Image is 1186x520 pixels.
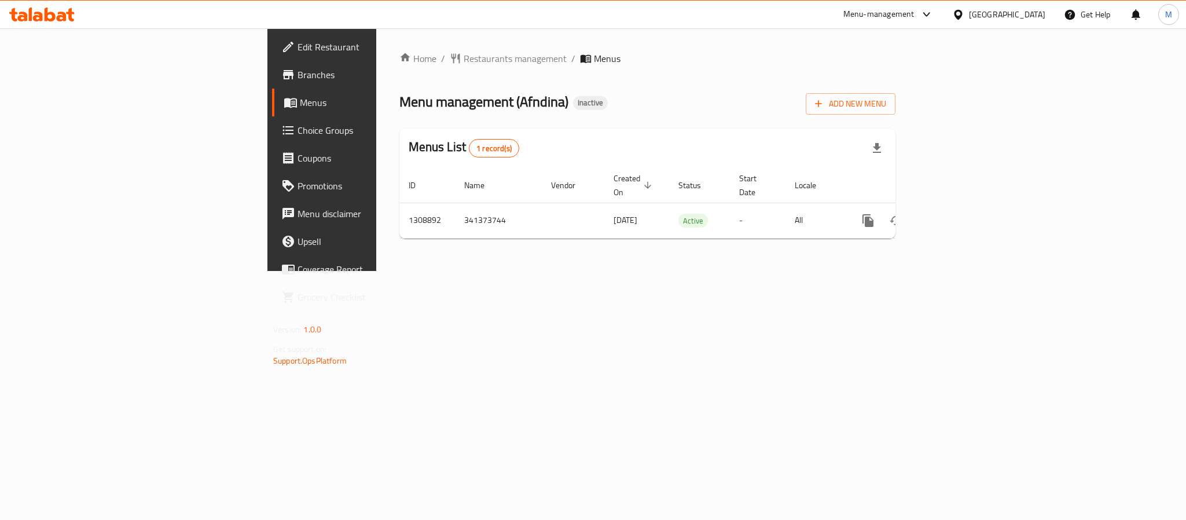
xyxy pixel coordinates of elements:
[815,97,886,111] span: Add New Menu
[469,143,519,154] span: 1 record(s)
[469,139,519,158] div: Total records count
[573,96,608,110] div: Inactive
[464,178,500,192] span: Name
[272,61,465,89] a: Branches
[450,52,567,65] a: Restaurants management
[300,96,456,109] span: Menus
[298,123,456,137] span: Choice Groups
[969,8,1045,21] div: [GEOGRAPHIC_DATA]
[614,213,637,228] span: [DATE]
[273,342,326,357] span: Get support on:
[272,172,465,200] a: Promotions
[273,322,302,337] span: Version:
[464,52,567,65] span: Restaurants management
[272,144,465,172] a: Coupons
[785,203,845,238] td: All
[806,93,895,115] button: Add New Menu
[843,8,915,21] div: Menu-management
[551,178,590,192] span: Vendor
[1165,8,1172,21] span: M
[303,322,321,337] span: 1.0.0
[298,262,456,276] span: Coverage Report
[298,290,456,304] span: Grocery Checklist
[298,68,456,82] span: Branches
[272,116,465,144] a: Choice Groups
[298,179,456,193] span: Promotions
[298,207,456,221] span: Menu disclaimer
[739,171,772,199] span: Start Date
[272,89,465,116] a: Menus
[298,151,456,165] span: Coupons
[678,178,716,192] span: Status
[730,203,785,238] td: -
[409,178,431,192] span: ID
[272,228,465,255] a: Upsell
[863,134,891,162] div: Export file
[272,283,465,311] a: Grocery Checklist
[273,353,347,368] a: Support.OpsPlatform
[854,207,882,235] button: more
[795,178,831,192] span: Locale
[594,52,620,65] span: Menus
[571,52,575,65] li: /
[614,171,655,199] span: Created On
[409,138,519,158] h2: Menus List
[298,40,456,54] span: Edit Restaurant
[573,98,608,108] span: Inactive
[882,207,910,235] button: Change Status
[678,214,708,228] span: Active
[272,33,465,61] a: Edit Restaurant
[399,89,568,115] span: Menu management ( Afndina )
[455,203,542,238] td: 341373744
[272,255,465,283] a: Coverage Report
[399,168,975,239] table: enhanced table
[298,235,456,248] span: Upsell
[845,168,975,203] th: Actions
[399,52,895,65] nav: breadcrumb
[272,200,465,228] a: Menu disclaimer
